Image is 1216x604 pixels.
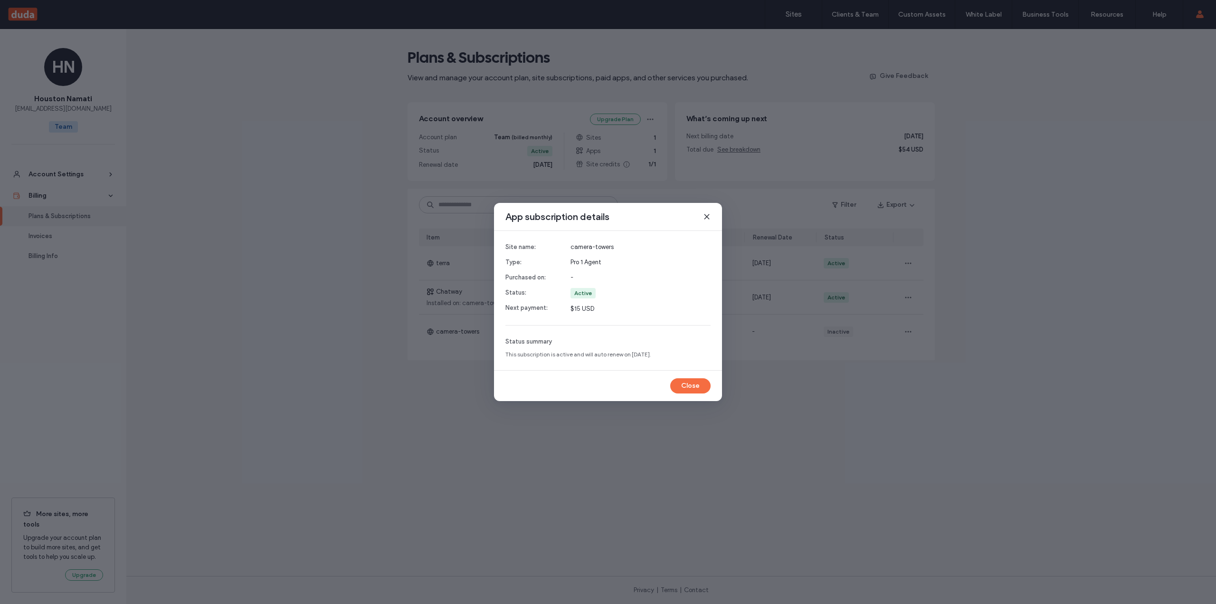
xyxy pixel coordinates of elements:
span: App subscription details [505,211,609,223]
span: Status: [505,288,548,297]
span: camera-towers [570,242,711,252]
span: Type: [505,258,548,267]
div: Active [574,289,592,297]
button: Close [670,378,711,393]
span: Purchased on: [505,273,548,282]
span: This subscription is active and will auto renew on [DATE]. [505,350,711,359]
span: Pro 1 Agent [570,258,711,267]
span: Status summary [505,337,711,346]
span: Site name: [505,242,548,252]
span: Help [21,7,41,15]
span: Next payment: [505,303,548,313]
span: - [570,273,711,282]
span: $15 USD [570,304,711,314]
